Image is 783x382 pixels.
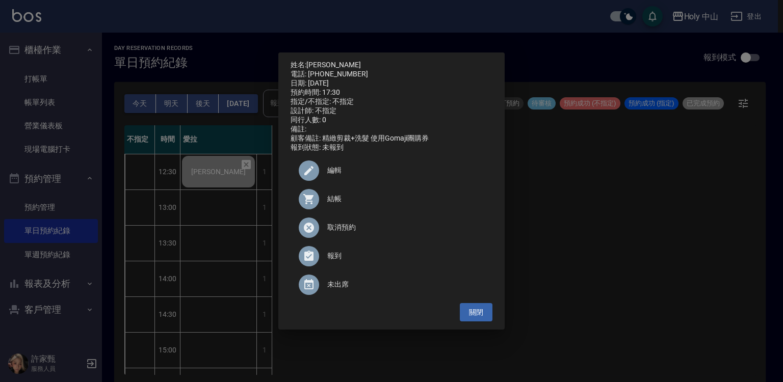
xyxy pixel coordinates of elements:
[291,185,492,213] a: 結帳
[291,116,492,125] div: 同行人數: 0
[327,194,484,204] span: 結帳
[291,97,492,106] div: 指定/不指定: 不指定
[291,242,492,270] div: 報到
[291,106,492,116] div: 設計師: 不指定
[327,251,484,261] span: 報到
[291,70,492,79] div: 電話: [PHONE_NUMBER]
[291,156,492,185] div: 編輯
[291,88,492,97] div: 預約時間: 17:30
[291,79,492,88] div: 日期: [DATE]
[291,213,492,242] div: 取消預約
[327,222,484,233] span: 取消預約
[291,134,492,143] div: 顧客備註: 精緻剪裁+洗髮 使用Gomaji團購券
[291,143,492,152] div: 報到狀態: 未報到
[291,125,492,134] div: 備註:
[327,165,484,176] span: 編輯
[291,270,492,299] div: 未出席
[291,61,492,70] p: 姓名:
[327,279,484,290] span: 未出席
[306,61,361,69] a: [PERSON_NAME]
[460,303,492,322] button: 關閉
